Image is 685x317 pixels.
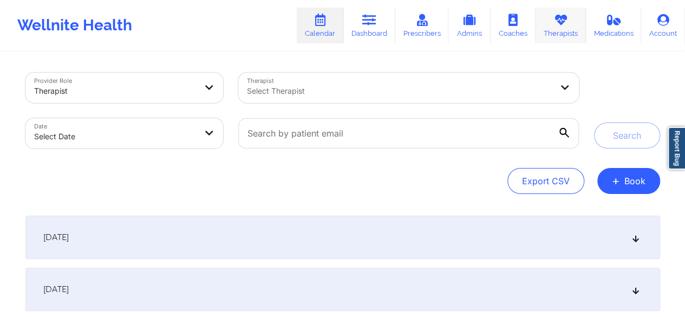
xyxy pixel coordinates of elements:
[395,8,449,43] a: Prescribers
[507,168,584,194] button: Export CSV
[668,127,685,170] a: Report Bug
[343,8,395,43] a: Dashboard
[43,284,69,295] span: [DATE]
[34,79,197,103] div: Therapist
[34,125,197,148] div: Select Date
[448,8,491,43] a: Admins
[238,118,578,148] input: Search by patient email
[641,8,685,43] a: Account
[297,8,343,43] a: Calendar
[491,8,536,43] a: Coaches
[43,232,69,243] span: [DATE]
[594,122,660,148] button: Search
[586,8,642,43] a: Medications
[612,178,620,184] span: +
[597,168,660,194] button: +Book
[536,8,586,43] a: Therapists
